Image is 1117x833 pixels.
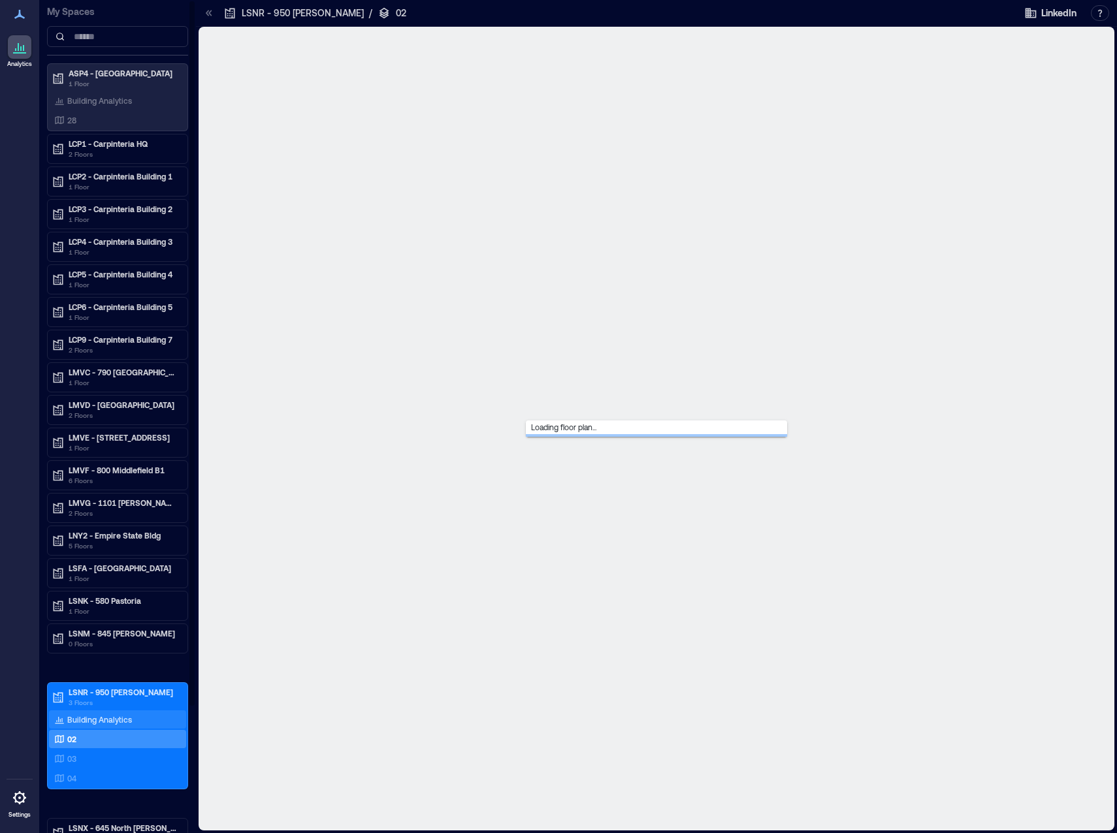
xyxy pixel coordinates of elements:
p: 02 [396,7,406,20]
p: My Spaces [47,5,188,18]
p: 02 [67,734,76,744]
a: Settings [4,782,35,823]
span: Loading floor plan... [526,417,602,437]
p: 1 Floor [69,443,178,453]
p: LMVG - 1101 [PERSON_NAME] B7 [69,497,178,508]
p: LSNX - 645 North [PERSON_NAME] [69,823,178,833]
p: LMVF - 800 Middlefield B1 [69,465,178,475]
p: Building Analytics [67,714,132,725]
p: LMVE - [STREET_ADDRESS] [69,432,178,443]
p: 2 Floors [69,410,178,420]
p: 1 Floor [69,606,178,616]
p: Building Analytics [67,95,132,106]
p: LCP9 - Carpinteria Building 7 [69,334,178,345]
p: LNY2 - Empire State Bldg [69,530,178,541]
p: LSFA - [GEOGRAPHIC_DATA] [69,563,178,573]
p: 1 Floor [69,181,178,192]
p: LMVC - 790 [GEOGRAPHIC_DATA] B2 [69,367,178,377]
p: 1 Floor [69,214,178,225]
p: 1 Floor [69,573,178,584]
p: 04 [67,773,76,783]
p: 3 Floors [69,697,178,708]
a: Analytics [3,31,36,72]
p: 6 Floors [69,475,178,486]
span: LinkedIn [1041,7,1077,20]
p: LCP5 - Carpinteria Building 4 [69,269,178,279]
p: LCP4 - Carpinteria Building 3 [69,236,178,247]
p: LSNR - 950 [PERSON_NAME] [242,7,364,20]
p: LSNM - 845 [PERSON_NAME] [69,628,178,638]
p: 28 [67,115,76,125]
p: LSNR - 950 [PERSON_NAME] [69,687,178,697]
p: 1 Floor [69,279,178,290]
p: 03 [67,753,76,764]
p: LCP2 - Carpinteria Building 1 [69,171,178,181]
p: 5 Floors [69,541,178,551]
p: 1 Floor [69,247,178,257]
p: 2 Floors [69,508,178,518]
p: LMVD - [GEOGRAPHIC_DATA] [69,400,178,410]
p: Settings [8,811,31,819]
p: Analytics [7,60,32,68]
p: 2 Floors [69,345,178,355]
p: 2 Floors [69,149,178,159]
p: LCP3 - Carpinteria Building 2 [69,204,178,214]
p: ASP4 - [GEOGRAPHIC_DATA] [69,68,178,78]
p: 1 Floor [69,312,178,322]
p: 0 Floors [69,638,178,649]
p: 1 Floor [69,78,178,89]
p: LSNK - 580 Pastoria [69,595,178,606]
p: LCP6 - Carpinteria Building 5 [69,302,178,312]
p: LCP1 - Carpinteria HQ [69,138,178,149]
button: LinkedIn [1020,3,1080,24]
p: 1 Floor [69,377,178,388]
p: / [369,7,372,20]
